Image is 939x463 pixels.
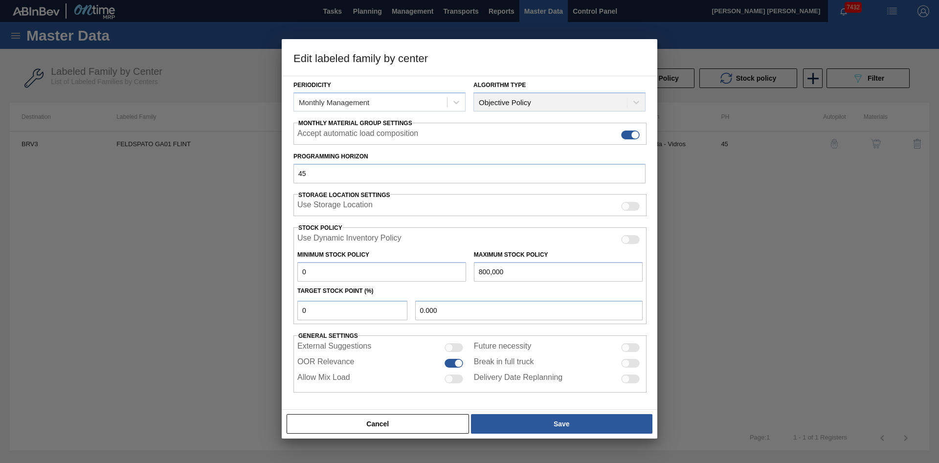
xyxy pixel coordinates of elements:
[297,129,418,141] label: Accept automatic load composition
[471,414,652,434] button: Save
[297,373,350,385] label: Allow Mix Load
[298,224,342,231] label: Stock Policy
[474,342,531,353] label: Future necessity
[474,357,534,369] label: Break in full truck
[297,251,369,258] label: Minimum Stock Policy
[298,192,390,198] span: Storage Location Settings
[297,287,374,294] label: Target Stock Point (%)
[298,120,412,127] span: Monthly Material Group Settings
[298,332,358,339] span: General settings
[473,82,526,88] label: Algorithm Type
[297,234,402,245] label: When enabled, the system will use inventory based on the Dynamic Inventory Policy.
[297,200,373,212] label: When enabled, the system will display stocks from different storage locations.
[299,98,369,107] div: Monthly Management
[297,357,355,369] label: OOR Relevance
[474,373,562,385] label: Delivery Date Replanning
[282,39,657,76] h3: Edit labeled family by center
[297,342,371,353] label: External Suggestions
[287,414,469,434] button: Cancel
[293,150,646,164] label: Programming Horizon
[293,82,331,88] label: Periodicity
[474,251,548,258] label: Maximum Stock Policy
